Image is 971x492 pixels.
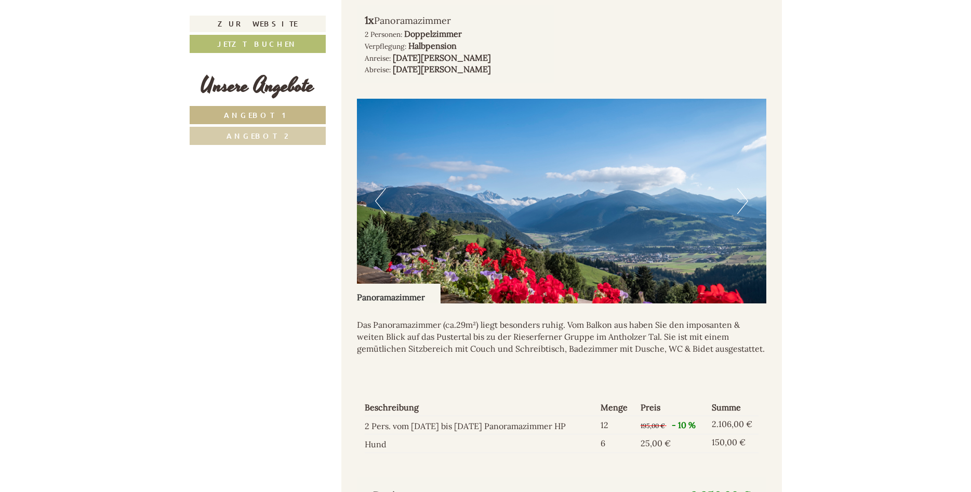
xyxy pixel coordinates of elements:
[636,400,708,416] th: Preis
[708,400,758,416] th: Summe
[190,71,326,101] div: Unsere Angebote
[596,434,636,453] td: 6
[190,35,326,53] a: Jetzt buchen
[365,416,596,434] td: 2 Pers. vom [DATE] bis [DATE] Panoramazimmer HP
[672,420,696,430] span: - 10 %
[596,416,636,434] td: 12
[357,99,766,303] img: image
[404,29,462,39] b: Doppelzimmer
[641,422,665,430] span: 195,00 €
[365,42,406,51] small: Verpflegung:
[190,16,326,32] a: Zur Website
[365,400,596,416] th: Beschreibung
[365,14,374,26] b: 1x
[737,188,748,214] button: Next
[596,400,636,416] th: Menge
[708,416,758,434] td: 2.106,00 €
[357,319,766,355] p: Das Panoramazimmer (ca.29m²) liegt besonders ruhig. Vom Balkon aus haben Sie den imposanten & wei...
[227,131,288,141] span: Angebot 2
[365,434,596,453] td: Hund
[375,188,386,214] button: Previous
[393,64,491,74] b: [DATE][PERSON_NAME]
[408,41,457,51] b: Halbpension
[365,54,391,63] small: Anreise:
[365,30,402,39] small: 2 Personen:
[357,284,441,303] div: Panoramazimmer
[365,65,391,74] small: Abreise:
[641,438,671,448] span: 25,00 €
[224,110,291,120] span: Angebot 1
[365,13,546,28] div: Panoramazimmer
[393,52,491,63] b: [DATE][PERSON_NAME]
[708,434,758,453] td: 150,00 €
